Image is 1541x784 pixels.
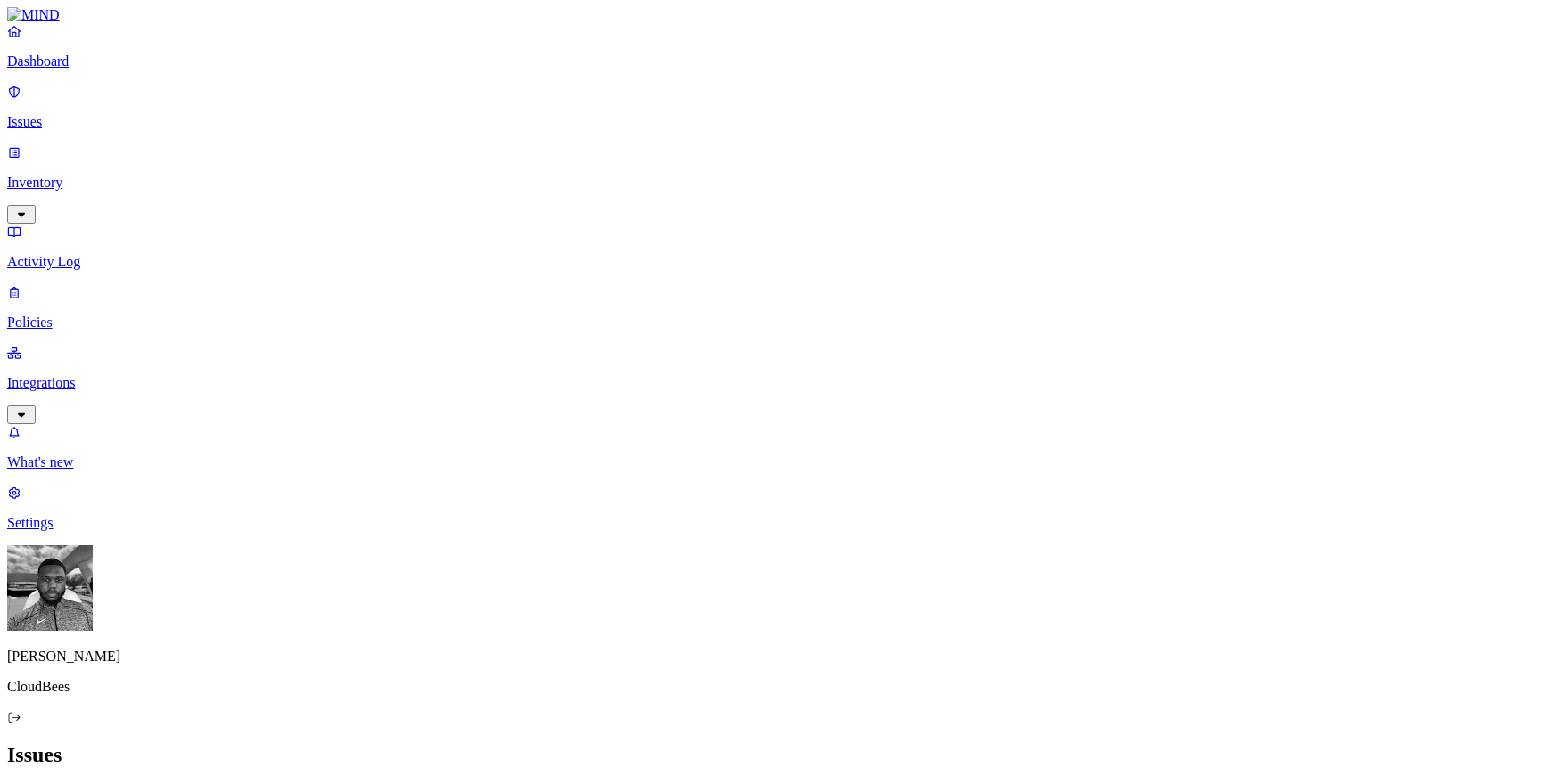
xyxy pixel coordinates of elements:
a: Settings [7,485,1534,531]
a: Activity Log [7,224,1534,270]
a: MIND [7,7,1534,23]
a: Policies [7,284,1534,331]
p: Dashboard [7,53,1534,69]
a: Dashboard [7,23,1534,69]
p: Activity Log [7,254,1534,270]
h2: Issues [7,743,1534,767]
p: Inventory [7,175,1534,191]
p: [PERSON_NAME] [7,649,1534,665]
a: Issues [7,84,1534,130]
p: Integrations [7,375,1534,391]
p: Policies [7,314,1534,331]
img: Cameron White [7,545,93,631]
p: What's new [7,454,1534,470]
img: MIND [7,7,60,23]
p: CloudBees [7,679,1534,695]
a: What's new [7,424,1534,470]
p: Settings [7,515,1534,531]
a: Inventory [7,144,1534,221]
a: Integrations [7,345,1534,421]
p: Issues [7,114,1534,130]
